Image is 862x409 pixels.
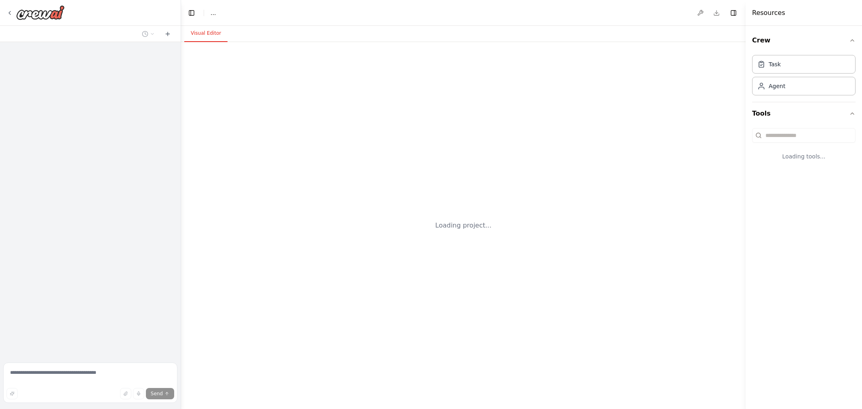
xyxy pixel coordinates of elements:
nav: breadcrumb [211,9,216,17]
button: Send [146,388,174,399]
img: Logo [16,5,65,20]
span: ... [211,9,216,17]
button: Upload files [120,388,131,399]
div: Agent [769,82,785,90]
button: Crew [752,29,856,52]
div: Task [769,60,781,68]
div: Loading tools... [752,146,856,167]
span: Send [151,390,163,397]
button: Click to speak your automation idea [133,388,144,399]
button: Improve this prompt [6,388,18,399]
button: Start a new chat [161,29,174,39]
div: Tools [752,125,856,173]
button: Visual Editor [184,25,228,42]
button: Switch to previous chat [139,29,158,39]
div: Loading project... [435,221,491,230]
h4: Resources [752,8,785,18]
button: Hide right sidebar [728,7,739,19]
button: Tools [752,102,856,125]
div: Crew [752,52,856,102]
button: Hide left sidebar [186,7,197,19]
